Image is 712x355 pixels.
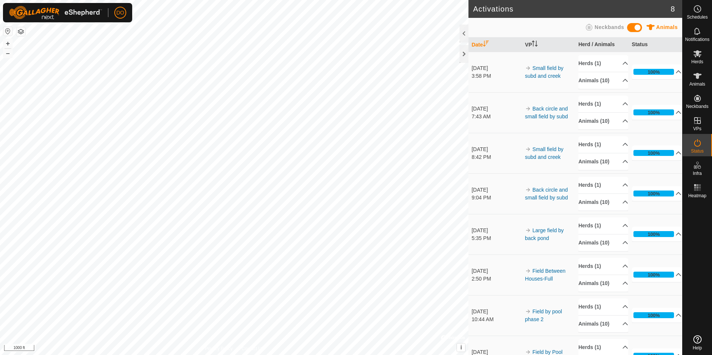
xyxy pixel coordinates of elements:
[688,194,706,198] span: Heatmap
[689,82,705,86] span: Animals
[205,345,233,352] a: Privacy Policy
[632,64,682,79] p-accordion-header: 100%
[3,49,12,58] button: –
[686,104,708,109] span: Neckbands
[578,96,628,112] p-accordion-header: Herds (1)
[632,186,682,201] p-accordion-header: 100%
[3,27,12,36] button: Reset Map
[632,308,682,323] p-accordion-header: 100%
[633,231,674,237] div: 100%
[648,312,660,319] div: 100%
[578,194,628,211] p-accordion-header: Animals (10)
[578,177,628,194] p-accordion-header: Herds (1)
[648,190,660,197] div: 100%
[525,146,563,160] a: Small field by subd and creek
[471,64,521,72] div: [DATE]
[578,113,628,129] p-accordion-header: Animals (10)
[471,145,521,153] div: [DATE]
[578,55,628,72] p-accordion-header: Herds (1)
[656,24,678,30] span: Animals
[632,145,682,160] p-accordion-header: 100%
[473,4,670,13] h2: Activations
[471,308,521,316] div: [DATE]
[471,153,521,161] div: 8:42 PM
[471,275,521,283] div: 2:50 PM
[525,308,562,322] a: Field by pool phase 2
[648,68,660,76] div: 100%
[471,105,521,113] div: [DATE]
[648,150,660,157] div: 100%
[633,109,674,115] div: 100%
[595,24,624,30] span: Neckbands
[117,9,124,17] span: DO
[691,60,703,64] span: Herds
[525,65,563,79] a: Small field by subd and creek
[242,345,264,352] a: Contact Us
[3,39,12,48] button: +
[633,150,674,156] div: 100%
[457,343,465,352] button: i
[525,349,531,355] img: arrow
[525,146,531,152] img: arrow
[525,187,531,193] img: arrow
[629,38,682,52] th: Status
[471,316,521,323] div: 10:44 AM
[693,127,701,131] span: VPs
[525,268,531,274] img: arrow
[578,153,628,170] p-accordion-header: Animals (10)
[525,227,531,233] img: arrow
[525,106,568,119] a: Back circle and small field by subd
[578,234,628,251] p-accordion-header: Animals (10)
[578,217,628,234] p-accordion-header: Herds (1)
[691,149,703,153] span: Status
[525,268,566,282] a: Field Between Houses-Full
[632,105,682,120] p-accordion-header: 100%
[471,194,521,202] div: 9:04 PM
[471,72,521,80] div: 3:58 PM
[468,38,522,52] th: Date
[648,109,660,116] div: 100%
[471,267,521,275] div: [DATE]
[16,27,25,36] button: Map Layers
[471,186,521,194] div: [DATE]
[532,42,538,48] p-sorticon: Activate to sort
[578,258,628,275] p-accordion-header: Herds (1)
[633,191,674,196] div: 100%
[471,113,521,121] div: 7:43 AM
[483,42,489,48] p-sorticon: Activate to sort
[9,6,102,19] img: Gallagher Logo
[578,72,628,89] p-accordion-header: Animals (10)
[471,227,521,234] div: [DATE]
[632,267,682,282] p-accordion-header: 100%
[685,37,709,42] span: Notifications
[578,298,628,315] p-accordion-header: Herds (1)
[525,187,568,201] a: Back circle and small field by subd
[633,312,674,318] div: 100%
[683,332,712,353] a: Help
[578,316,628,332] p-accordion-header: Animals (10)
[693,171,702,176] span: Infra
[671,3,675,15] span: 8
[575,38,629,52] th: Herd / Animals
[578,275,628,292] p-accordion-header: Animals (10)
[693,346,702,350] span: Help
[648,231,660,238] div: 100%
[648,271,660,278] div: 100%
[633,272,674,278] div: 100%
[460,344,462,351] span: i
[525,106,531,112] img: arrow
[525,227,564,241] a: Large field by back pond
[522,38,575,52] th: VP
[578,136,628,153] p-accordion-header: Herds (1)
[525,65,531,71] img: arrow
[687,15,708,19] span: Schedules
[632,227,682,242] p-accordion-header: 100%
[525,308,531,314] img: arrow
[471,234,521,242] div: 5:35 PM
[633,69,674,75] div: 100%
